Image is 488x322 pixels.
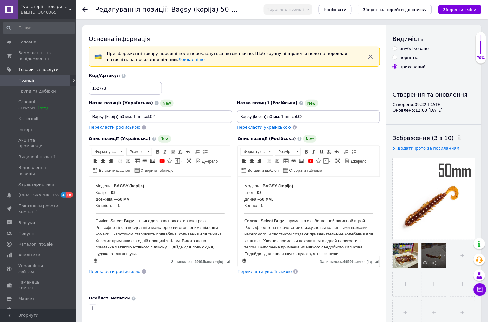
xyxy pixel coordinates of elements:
[6,6,135,81] body: Редактор, 23EF7896-CA74-4BF9-B6CD-4F520B8FD06F
[22,14,26,18] strong: 02
[18,165,59,176] span: Відновлення позицій
[248,158,255,164] a: По центру
[18,203,59,215] span: Показники роботи компанії
[18,252,40,258] span: Аналітика
[25,7,55,12] strong: BAGSY (kopija)
[400,64,426,70] div: прихований
[237,125,291,130] span: Перекласти українською
[89,136,151,141] span: Опис позиції (Українська)
[393,35,475,43] div: Видимість
[6,6,135,81] body: Редактор, 2B4DBE4A-6333-41EB-8E99-5F6F79E515FA
[393,107,475,113] div: Оновлено: 12:00 [DATE]
[323,158,332,164] a: Вставити повідомлення
[174,158,183,164] a: Вставити повідомлення
[154,148,161,155] a: Жирний (Ctrl+B)
[298,158,305,164] a: Зображення
[18,182,54,187] span: Характеристики
[237,110,380,123] input: Наприклад, H&M жіноча сукня зелена 38 розмір вечірня максі з блискітками
[89,73,120,78] span: Код/Артикул
[290,158,297,164] a: Вставити/Редагувати посилання (Ctrl+L)
[195,260,205,264] span: 49615
[166,158,173,164] a: Вставити іконку
[18,67,59,73] span: Товари та послуги
[66,192,73,198] span: 18
[94,53,102,61] img: :flag-ua:
[283,158,290,164] a: Таблиця
[351,148,358,155] a: Вставити/видалити маркований список
[241,158,248,164] a: По лівому краю
[393,134,475,142] div: Зображення (3 з 10)
[186,158,193,164] a: Максимізувати
[92,148,118,155] span: Форматування
[275,148,294,155] span: Розмір
[343,148,350,155] a: Вставити/видалити нумерований список
[100,158,107,164] a: По центру
[18,296,35,302] span: Маркет
[29,20,42,25] strong: 50 мм.
[159,158,166,164] a: Додати відео з YouTube
[92,257,99,264] a: Зробити резервну копію зараз
[238,136,296,141] span: Опис позиції (Російська)
[107,158,114,164] a: По правому краю
[134,158,141,164] a: Таблиця
[400,55,420,61] div: чернетка
[89,110,232,123] input: Наприклад, H&M жіноча сукня зелена 38 розмір вечірня максі з блискітками
[18,116,38,122] span: Категорії
[18,39,36,45] span: Головна
[326,148,333,155] a: Видалити форматування
[23,42,46,47] strong: Select Bugz
[303,135,317,143] span: New
[476,32,486,64] div: 70% Якість заповнення
[350,159,367,164] span: Джерело
[18,127,33,132] span: Імпорт
[18,220,35,226] span: Відгуки
[324,7,346,12] span: Копіювати
[6,41,135,81] p: Силікон — принада з власною активною грою. Рельєфне тіло в поєднанні з майстерно виготовленими ні...
[237,100,298,105] span: Назва позиції (Російська)
[202,148,209,155] a: Вставити/видалити маркований список
[89,100,153,105] span: Назва позиції (Українська)
[443,7,477,12] i: Зберегти зміни
[134,167,175,174] a: Створити таблицю
[344,158,368,164] a: Джерело
[256,158,263,164] a: По правому краю
[319,5,352,14] button: Копіювати
[343,260,354,264] span: 49596
[267,7,304,12] span: Перегляд позиції
[227,260,230,263] span: Потягніть для зміни розмірів
[18,154,55,160] span: Видалені позиції
[98,168,130,173] span: Вставити шаблон
[247,168,279,173] span: Вставити шаблон
[160,100,174,107] span: New
[169,148,176,155] a: Підкреслений (Ctrl+U)
[238,269,292,274] span: Перекласти українською
[19,14,23,18] strong: 02
[305,100,318,107] span: New
[18,50,59,61] span: Замовлення та повідомлення
[18,231,36,236] span: Покупці
[195,158,219,164] a: Джерело
[201,159,218,164] span: Джерело
[398,146,460,151] span: Додати фото за посиланням
[18,192,65,198] span: [DEMOGRAPHIC_DATA]
[318,148,325,155] a: Підкреслений (Ctrl+U)
[18,307,51,313] span: Налаштування
[89,269,140,274] span: Перекласти російською
[95,6,286,13] h1: Редагування позиції: Bagsy (kopija) 50 мм. 1 шт. col.02
[282,167,323,174] a: Створити таблицю
[162,148,169,155] a: Курсив (Ctrl+I)
[307,158,314,164] a: Додати відео з YouTube
[21,42,45,47] strong: Select Bugz
[6,6,135,33] p: Модель – Цвет – Длина – Кол-во –
[393,102,475,107] div: Створено: 09:32 [DATE]
[241,148,273,156] a: Форматування
[266,158,273,164] a: Зменшити відступ
[126,148,152,156] a: Розмір
[334,158,341,164] a: Максимізувати
[140,168,174,173] span: Створити таблицю
[124,158,131,164] a: Збільшити відступ
[275,148,301,156] a: Розмір
[238,177,380,256] iframe: Редактор, 23EF7896-CA74-4BF9-B6CD-4F520B8FD06F
[400,46,429,52] div: опубліковано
